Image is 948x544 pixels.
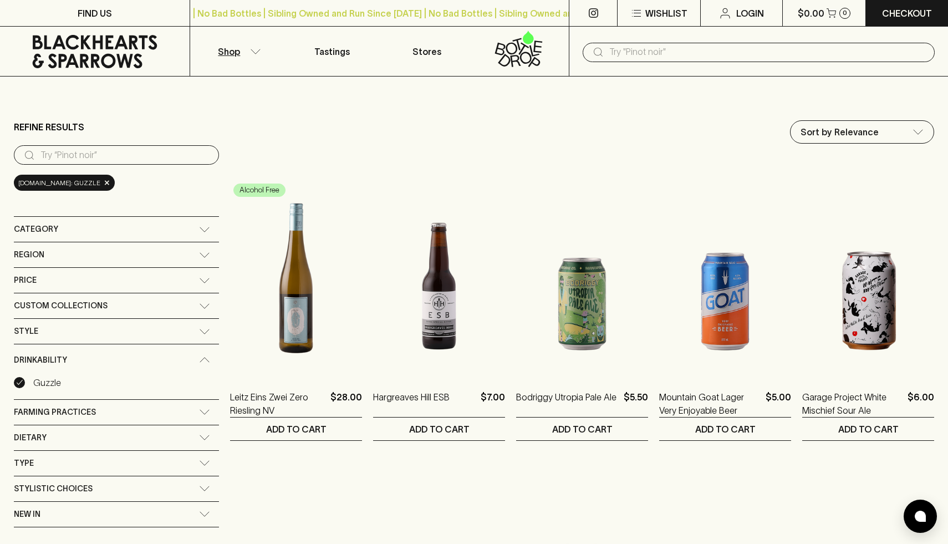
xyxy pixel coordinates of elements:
a: Tastings [285,27,380,76]
div: Farming Practices [14,400,219,425]
input: Try “Pinot noir” [40,146,210,164]
div: Price [14,268,219,293]
span: Dietary [14,431,47,445]
button: ADD TO CART [802,418,934,440]
p: $6.00 [908,390,934,417]
div: Drinkability [14,344,219,376]
a: Garage Project White Mischief Sour Ale [802,390,903,417]
img: Bodriggy Utropia Pale Ale [516,180,648,374]
p: Guzzle [33,376,61,389]
span: New In [14,507,40,521]
span: Price [14,273,37,287]
img: Leitz Eins Zwei Zero Riesling NV [230,180,362,374]
span: Custom Collections [14,299,108,313]
span: Type [14,456,34,470]
p: ADD TO CART [409,423,470,436]
div: Stylistic Choices [14,476,219,501]
div: Sort by Relevance [791,121,934,143]
p: ADD TO CART [266,423,327,436]
p: Shop [218,45,240,58]
div: Custom Collections [14,293,219,318]
p: $5.00 [766,390,791,417]
button: ADD TO CART [659,418,791,440]
p: Wishlist [645,7,687,20]
img: Mountain Goat Lager Very Enjoyable Beer [659,180,791,374]
button: Shop [190,27,285,76]
p: ADD TO CART [695,423,756,436]
a: Stores [380,27,475,76]
input: Try "Pinot noir" [609,43,926,61]
a: Mountain Goat Lager Very Enjoyable Beer [659,390,761,417]
span: Category [14,222,58,236]
p: Stores [412,45,441,58]
span: Region [14,248,44,262]
span: [DOMAIN_NAME]: Guzzle [18,177,100,189]
p: Checkout [882,7,932,20]
span: × [104,177,110,189]
p: ADD TO CART [838,423,899,436]
p: 0 [843,10,847,16]
div: Dietary [14,425,219,450]
div: New In [14,502,219,527]
p: FIND US [78,7,112,20]
a: Bodriggy Utropia Pale Ale [516,390,616,417]
span: Farming Practices [14,405,96,419]
button: ADD TO CART [373,418,505,440]
img: Garage Project White Mischief Sour Ale [802,180,934,374]
img: bubble-icon [915,511,926,522]
p: Tastings [314,45,350,58]
p: Sort by Relevance [801,125,879,139]
p: $28.00 [330,390,362,417]
a: Hargreaves Hill ESB [373,390,450,417]
p: $0.00 [798,7,824,20]
span: Stylistic Choices [14,482,93,496]
p: Login [736,7,764,20]
div: Style [14,319,219,344]
span: Drinkability [14,353,67,367]
button: ADD TO CART [230,418,362,440]
p: Refine Results [14,120,84,134]
p: $7.00 [481,390,505,417]
a: Leitz Eins Zwei Zero Riesling NV [230,390,326,417]
div: Region [14,242,219,267]
div: Category [14,217,219,242]
img: Hargreaves Hill ESB [373,180,505,374]
span: Style [14,324,38,338]
p: $5.50 [624,390,648,417]
p: ADD TO CART [552,423,613,436]
button: ADD TO CART [516,418,648,440]
div: Type [14,451,219,476]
